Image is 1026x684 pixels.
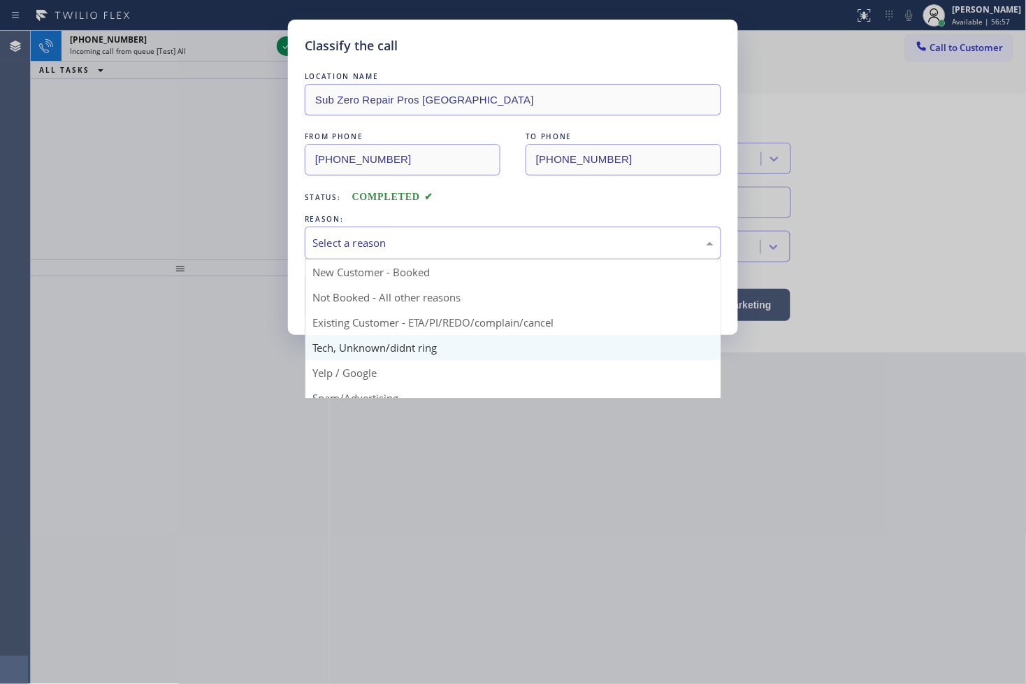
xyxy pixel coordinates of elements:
div: Select a reason [312,235,714,251]
div: Spam/Advertising [305,385,721,411]
div: REASON: [305,212,721,227]
h5: Classify the call [305,36,398,55]
div: TO PHONE [526,129,721,144]
span: COMPLETED [352,192,433,202]
div: LOCATION NAME [305,69,721,84]
div: New Customer - Booked [305,259,721,285]
div: Not Booked - All other reasons [305,285,721,310]
span: Status: [305,192,341,202]
div: Tech, Unknown/didnt ring [305,335,721,360]
div: Existing Customer - ETA/PI/REDO/complain/cancel [305,310,721,335]
input: From phone [305,144,500,176]
input: To phone [526,144,721,176]
div: Yelp / Google [305,360,721,385]
div: FROM PHONE [305,129,500,144]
